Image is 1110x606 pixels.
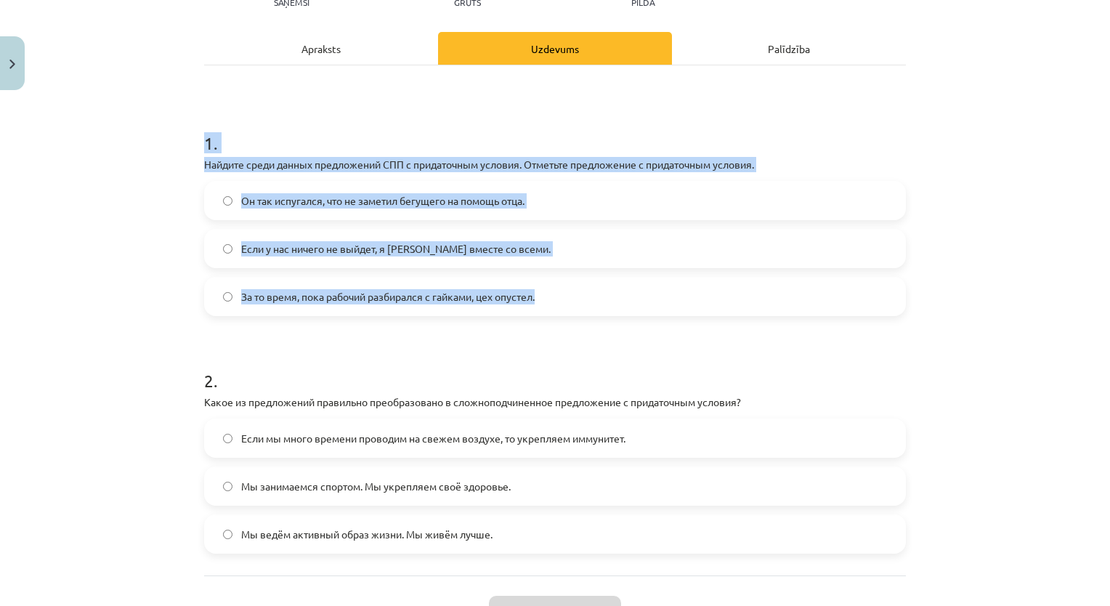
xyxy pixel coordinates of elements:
input: Он так испугался, что не заметил бегущего на помощь отца. [223,196,232,206]
input: Если мы много времени проводим на свежем воздухе, то укрепляем иммунитет. [223,434,232,443]
span: Мы ведём активный образ жизни. Мы живём лучше. [241,527,493,542]
span: Он так испугался, что не заметил бегущего на помощь отца. [241,193,524,209]
div: Palīdzība [672,32,906,65]
input: Мы ведём активный образ жизни. Мы живём лучше. [223,530,232,539]
span: Мы занимаемся спортом. Мы укрепляем своё здоровье. [241,479,511,494]
h1: 2 . [204,345,906,390]
input: Мы занимаемся спортом. Мы укрепляем своё здоровье. [223,482,232,491]
input: За то время, пока рабочий разбирался с гайками, цех опустел. [223,292,232,302]
img: icon-close-lesson-0947bae3869378f0d4975bcd49f059093ad1ed9edebbc8119c70593378902aed.svg [9,60,15,69]
p: Какое из предложений правильно преобразовано в сложноподчиненное предложение с придаточным условия? [204,395,906,410]
div: Uzdevums [438,32,672,65]
p: Найдите среди данных предложений СПП с придаточным условия. Отметьте предложение с придаточным ус... [204,157,906,172]
span: Если у нас ничего не выйдет, я [PERSON_NAME] вместе со всеми. [241,241,551,256]
input: Если у нас ничего не выйдет, я [PERSON_NAME] вместе со всеми. [223,244,232,254]
span: За то время, пока рабочий разбирался с гайками, цех опустел. [241,289,535,304]
div: Apraksts [204,32,438,65]
h1: 1 . [204,108,906,153]
span: Если мы много времени проводим на свежем воздухе, то укрепляем иммунитет. [241,431,625,446]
